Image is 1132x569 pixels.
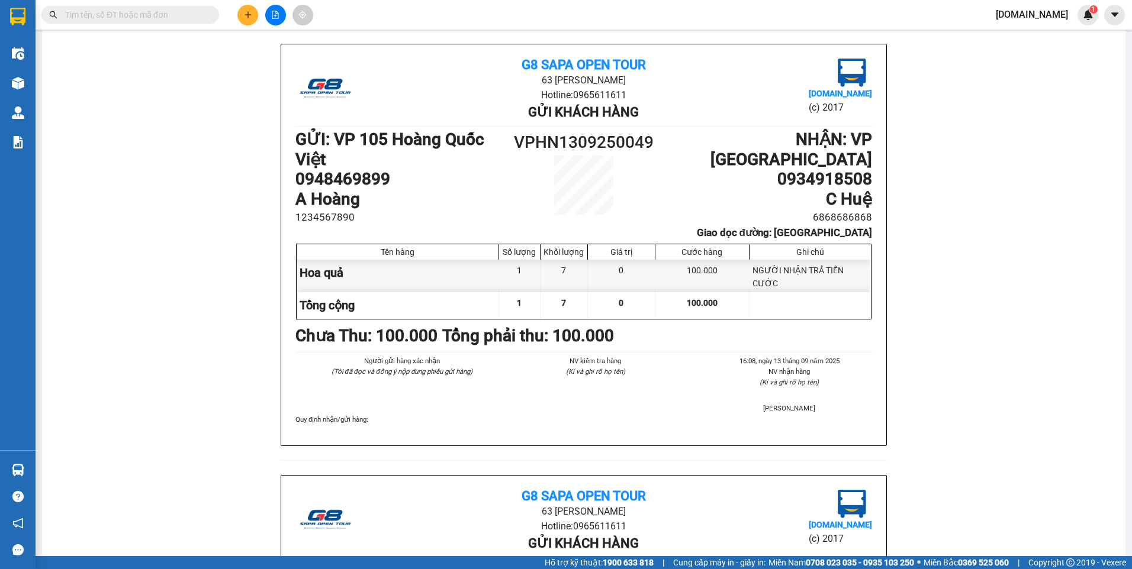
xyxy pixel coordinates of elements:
[391,519,776,534] li: Hotline: 0965611611
[707,403,872,413] li: [PERSON_NAME]
[707,366,872,377] li: NV nhận hàng
[391,73,776,88] li: 63 [PERSON_NAME]
[707,355,872,366] li: 16:08, ngày 13 tháng 09 năm 2025
[986,7,1078,22] span: [DOMAIN_NAME]
[544,247,584,257] div: Khối lượng
[1089,5,1098,14] sup: 1
[295,130,484,169] b: GỬI : VP 105 Hoàng Quốc Việt
[806,558,914,567] strong: 0708 023 035 - 0935 103 250
[710,130,872,169] b: NHẬN : VP [GEOGRAPHIC_DATA]
[391,504,776,519] li: 63 [PERSON_NAME]
[838,490,866,518] img: logo.jpg
[295,326,438,345] b: Chưa Thu : 100.000
[295,414,872,425] div: Quy định nhận/gửi hàng :
[750,260,871,292] div: NGƯỜI NHẬN TRẢ TIỀN CƯỚC
[391,88,776,102] li: Hotline: 0965611611
[545,556,654,569] span: Hỗ trợ kỹ thuật:
[332,367,472,376] i: (Tôi đã đọc và đồng ý nộp dung phiếu gửi hàng)
[12,544,24,555] span: message
[541,260,588,292] div: 7
[49,11,57,19] span: search
[12,77,24,89] img: warehouse-icon
[1091,5,1095,14] span: 1
[295,59,355,118] img: logo.jpg
[300,298,355,312] span: Tổng cộng
[522,57,646,72] b: G8 SAPA OPEN TOUR
[809,520,872,529] b: [DOMAIN_NAME]
[619,298,623,308] span: 0
[656,169,872,189] h1: 0934918508
[12,491,24,502] span: question-circle
[566,367,625,376] i: (Kí và ghi rõ họ tên)
[924,556,1009,569] span: Miền Bắc
[809,100,872,115] li: (c) 2017
[12,518,24,529] span: notification
[513,355,678,366] li: NV kiểm tra hàng
[1066,558,1075,567] span: copyright
[271,11,279,19] span: file-add
[1110,9,1120,20] span: caret-down
[561,298,566,308] span: 7
[244,11,252,19] span: plus
[298,11,307,19] span: aim
[65,8,205,21] input: Tìm tên, số ĐT hoặc mã đơn
[265,5,286,25] button: file-add
[768,556,914,569] span: Miền Nam
[12,106,24,119] img: warehouse-icon
[499,260,541,292] div: 1
[663,556,664,569] span: |
[292,5,313,25] button: aim
[809,531,872,546] li: (c) 2017
[588,260,655,292] div: 0
[1104,5,1125,25] button: caret-down
[522,489,646,503] b: G8 SAPA OPEN TOUR
[752,247,868,257] div: Ghi chú
[319,355,484,366] li: Người gửi hàng xác nhận
[673,556,766,569] span: Cung cấp máy in - giấy in:
[958,558,1009,567] strong: 0369 525 060
[528,105,639,119] b: Gửi khách hàng
[442,326,614,345] b: Tổng phải thu: 100.000
[12,47,24,60] img: warehouse-icon
[655,260,750,292] div: 100.000
[760,378,819,386] i: (Kí và ghi rõ họ tên)
[295,169,512,189] h1: 0948469899
[237,5,258,25] button: plus
[591,247,652,257] div: Giá trị
[658,247,746,257] div: Cước hàng
[656,209,872,225] li: 6868686868
[809,89,872,98] b: [DOMAIN_NAME]
[10,8,25,25] img: logo-vxr
[838,59,866,87] img: logo.jpg
[12,136,24,148] img: solution-icon
[297,260,499,292] div: Hoa quả
[603,558,654,567] strong: 1900 633 818
[528,536,639,551] b: Gửi khách hàng
[687,298,718,308] span: 100.000
[512,130,656,156] h1: VPHN1309250049
[295,209,512,225] li: 1234567890
[697,227,872,238] b: Giao dọc đường: [GEOGRAPHIC_DATA]
[1083,9,1094,20] img: icon-new-feature
[12,464,24,476] img: warehouse-icon
[656,189,872,209] h1: C Huệ
[1018,556,1020,569] span: |
[917,560,921,565] span: ⚪️
[502,247,537,257] div: Số lượng
[517,298,522,308] span: 1
[300,247,496,257] div: Tên hàng
[295,189,512,209] h1: A Hoàng
[295,490,355,549] img: logo.jpg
